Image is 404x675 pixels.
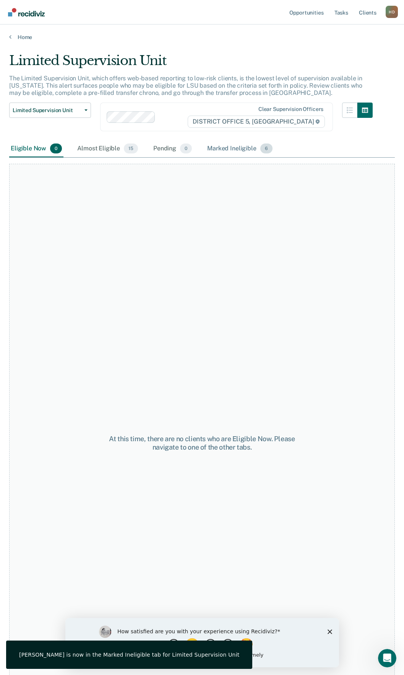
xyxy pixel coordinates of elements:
iframe: Intercom live chat [378,649,396,667]
div: Eligible Now [9,140,63,157]
span: 0 [180,143,192,153]
div: Pending [152,140,193,157]
div: [PERSON_NAME] is now in the Marked Ineligible tab for Limited Supervision Unit [19,651,239,658]
div: At this time, there are no clients who are Eligible Now. Please navigate to one of the other tabs. [106,435,299,451]
button: Profile dropdown button [386,6,398,18]
iframe: Survey by Kim from Recidiviz [65,618,339,667]
div: H D [386,6,398,18]
span: Limited Supervision Unit [13,107,81,114]
span: 6 [260,143,273,153]
div: Limited Supervision Unit [9,53,373,75]
div: Almost Eligible [76,140,140,157]
div: Marked Ineligible [206,140,274,157]
div: Clear supervision officers [258,106,323,112]
p: The Limited Supervision Unit, which offers web-based reporting to low-risk clients, is the lowest... [9,75,362,96]
img: Recidiviz [8,8,45,16]
span: 15 [124,143,138,153]
span: 0 [50,143,62,153]
a: Home [9,34,395,41]
span: DISTRICT OFFICE 5, [GEOGRAPHIC_DATA] [188,116,325,128]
